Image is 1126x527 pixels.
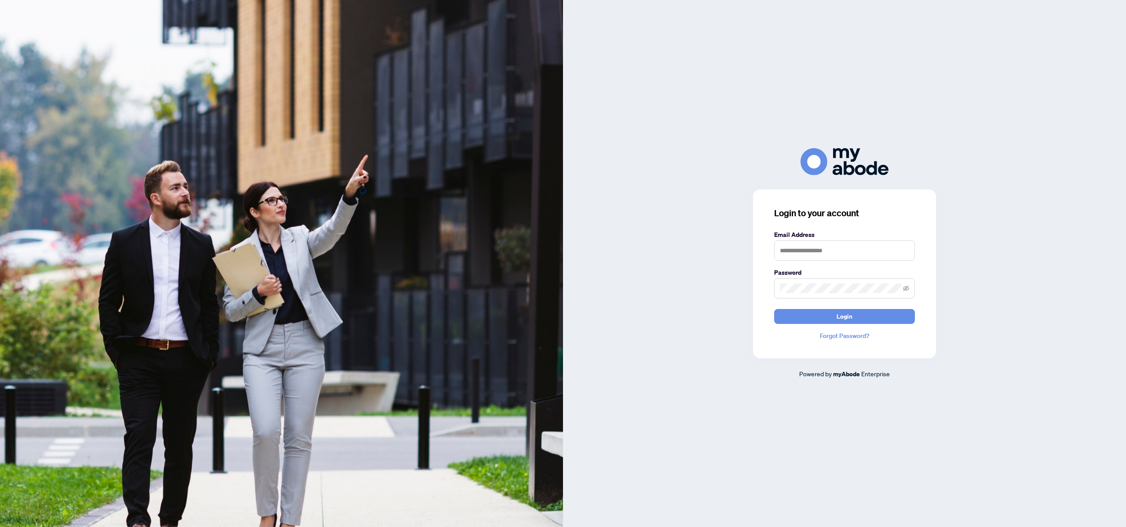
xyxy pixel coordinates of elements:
[833,369,860,379] a: myAbode
[774,309,915,324] button: Login
[774,207,915,219] h3: Login to your account
[774,331,915,341] a: Forgot Password?
[774,230,915,240] label: Email Address
[903,285,909,291] span: eye-invisible
[799,370,832,378] span: Powered by
[774,268,915,277] label: Password
[837,309,852,323] span: Login
[801,148,888,175] img: ma-logo
[861,370,890,378] span: Enterprise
